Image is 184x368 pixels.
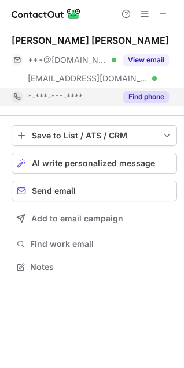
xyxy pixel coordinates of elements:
[28,55,108,65] span: ***@[DOMAIN_NAME]
[32,159,155,168] span: AI write personalized message
[123,91,169,103] button: Reveal Button
[12,7,81,21] img: ContactOut v5.3.10
[12,153,177,174] button: AI write personalized message
[12,259,177,275] button: Notes
[31,214,123,223] span: Add to email campaign
[32,131,157,140] div: Save to List / ATS / CRM
[30,239,172,249] span: Find work email
[28,73,148,84] span: [EMAIL_ADDRESS][DOMAIN_NAME]
[12,125,177,146] button: save-profile-one-click
[12,35,169,46] div: [PERSON_NAME] [PERSON_NAME]
[12,236,177,252] button: Find work email
[30,262,172,272] span: Notes
[12,181,177,201] button: Send email
[12,208,177,229] button: Add to email campaign
[123,54,169,66] button: Reveal Button
[32,186,76,196] span: Send email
